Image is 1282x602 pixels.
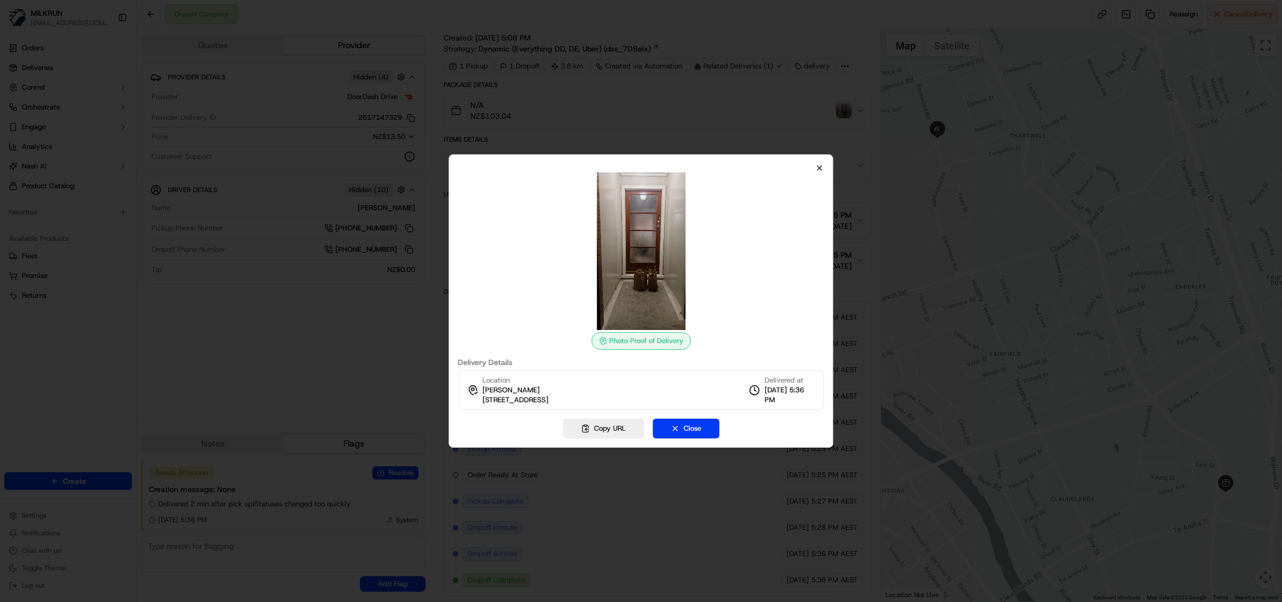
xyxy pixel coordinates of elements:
span: [STREET_ADDRESS] [482,395,549,405]
div: Photo Proof of Delivery [591,332,691,350]
button: Close [652,419,719,438]
img: photo_proof_of_delivery image [562,172,720,330]
span: Location [482,375,510,385]
button: Copy URL [563,419,644,438]
span: [PERSON_NAME] [482,385,540,395]
span: Delivered at [765,375,815,385]
label: Delivery Details [458,358,824,366]
span: [DATE] 5:36 PM [765,385,815,405]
